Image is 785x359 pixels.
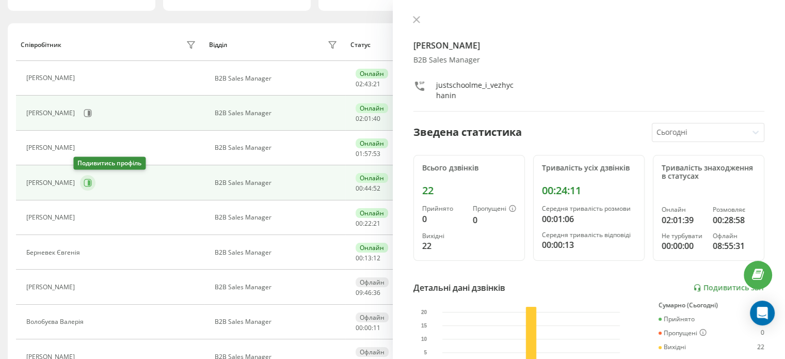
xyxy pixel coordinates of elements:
span: 40 [373,114,380,123]
span: 00 [356,219,363,228]
div: Офлайн [356,277,389,287]
div: Детальні дані дзвінків [413,282,505,294]
div: Статус [350,41,371,49]
div: Співробітник [21,41,61,49]
div: 22 [422,184,516,197]
span: 46 [364,288,372,297]
div: Пропущені [473,205,516,213]
span: 00 [364,323,372,332]
div: Прийнято [659,316,695,323]
span: 11 [373,323,380,332]
div: B2B Sales Manager [215,110,340,117]
text: 5 [424,350,427,355]
span: 02 [356,114,363,123]
div: : : [356,185,380,192]
span: 09 [356,288,363,297]
div: Офлайн [356,347,389,357]
div: Не турбувати [662,232,704,240]
span: 44 [364,184,372,193]
div: 0 [422,213,464,225]
span: 22 [364,219,372,228]
div: 00:01:06 [542,213,636,225]
div: Зведена статистика [413,124,522,140]
div: : : [356,220,380,227]
div: Берневек Євгенія [26,249,83,256]
div: 0 [761,329,764,337]
span: 00 [356,184,363,193]
div: Відділ [209,41,227,49]
div: Онлайн [662,206,704,213]
div: 0 [473,214,516,226]
span: 00 [356,254,363,262]
div: [PERSON_NAME] [26,214,77,221]
span: 01 [356,149,363,158]
div: Пропущені [659,329,707,337]
div: [PERSON_NAME] [26,179,77,186]
div: [PERSON_NAME] [26,74,77,82]
div: Подивитись профіль [73,157,146,170]
div: Онлайн [356,138,388,148]
div: Офлайн [356,313,389,322]
div: B2B Sales Manager [215,284,340,291]
div: Прийнято [422,205,464,212]
div: [PERSON_NAME] [26,144,77,151]
div: 02:01:39 [662,214,704,226]
div: B2B Sales Manager [413,56,765,65]
div: B2B Sales Manager [215,75,340,82]
div: 00:28:58 [713,214,756,226]
div: Розмовляє [713,206,756,213]
div: Волобуєва Валерія [26,318,86,325]
span: 01 [364,114,372,123]
span: 57 [364,149,372,158]
div: Середня тривалість відповіді [542,231,636,239]
text: 10 [421,336,427,342]
text: 15 [421,323,427,329]
div: B2B Sales Manager [215,179,340,186]
div: Open Intercom Messenger [750,301,775,325]
div: Тривалість знаходження в статусах [662,164,756,181]
div: Вихідні [659,344,686,351]
span: 36 [373,288,380,297]
div: B2B Sales Manager [215,214,340,221]
div: Онлайн [356,208,388,218]
div: B2B Sales Manager [215,318,340,325]
div: Онлайн [356,173,388,183]
span: 21 [373,80,380,88]
div: justschoolme_i_vezhychanin [436,80,517,101]
div: 00:00:13 [542,239,636,251]
span: 12 [373,254,380,262]
div: [PERSON_NAME] [26,110,77,117]
span: 53 [373,149,380,158]
div: Тривалість усіх дзвінків [542,164,636,173]
div: : : [356,255,380,262]
div: 08:55:31 [713,240,756,252]
div: B2B Sales Manager [215,144,340,151]
h4: [PERSON_NAME] [413,39,765,52]
a: Подивитись звіт [693,284,764,292]
div: Онлайн [356,69,388,79]
div: Сумарно (Сьогодні) [659,302,764,309]
div: Офлайн [713,232,756,240]
div: : : [356,115,380,122]
div: : : [356,324,380,332]
div: 00:24:11 [542,184,636,197]
div: : : [356,150,380,158]
div: [PERSON_NAME] [26,284,77,291]
div: Середня тривалість розмови [542,205,636,212]
span: 21 [373,219,380,228]
div: 22 [422,240,464,252]
div: Вихідні [422,232,464,240]
div: : : [356,289,380,296]
span: 43 [364,80,372,88]
div: Онлайн [356,243,388,253]
div: 22 [757,344,764,351]
span: 00 [356,323,363,332]
div: : : [356,81,380,88]
div: Онлайн [356,103,388,113]
div: 00:00:00 [662,240,704,252]
div: Всього дзвінків [422,164,516,173]
span: 02 [356,80,363,88]
div: B2B Sales Manager [215,249,340,256]
span: 13 [364,254,372,262]
text: 20 [421,309,427,315]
